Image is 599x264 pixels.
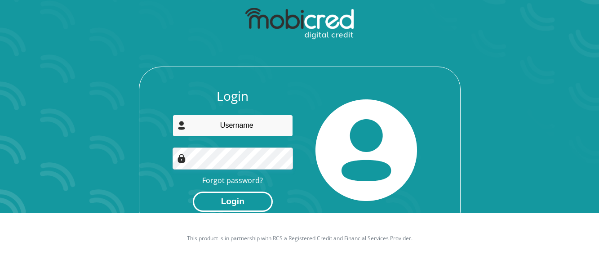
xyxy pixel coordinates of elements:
img: mobicred logo [245,8,354,40]
input: Username [173,115,293,137]
p: This product is in partnership with RCS a Registered Credit and Financial Services Provider. [50,234,549,242]
a: Forgot password? [202,175,263,185]
img: Image [177,154,186,163]
img: user-icon image [177,121,186,130]
h3: Login [173,89,293,104]
button: Login [193,192,273,212]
